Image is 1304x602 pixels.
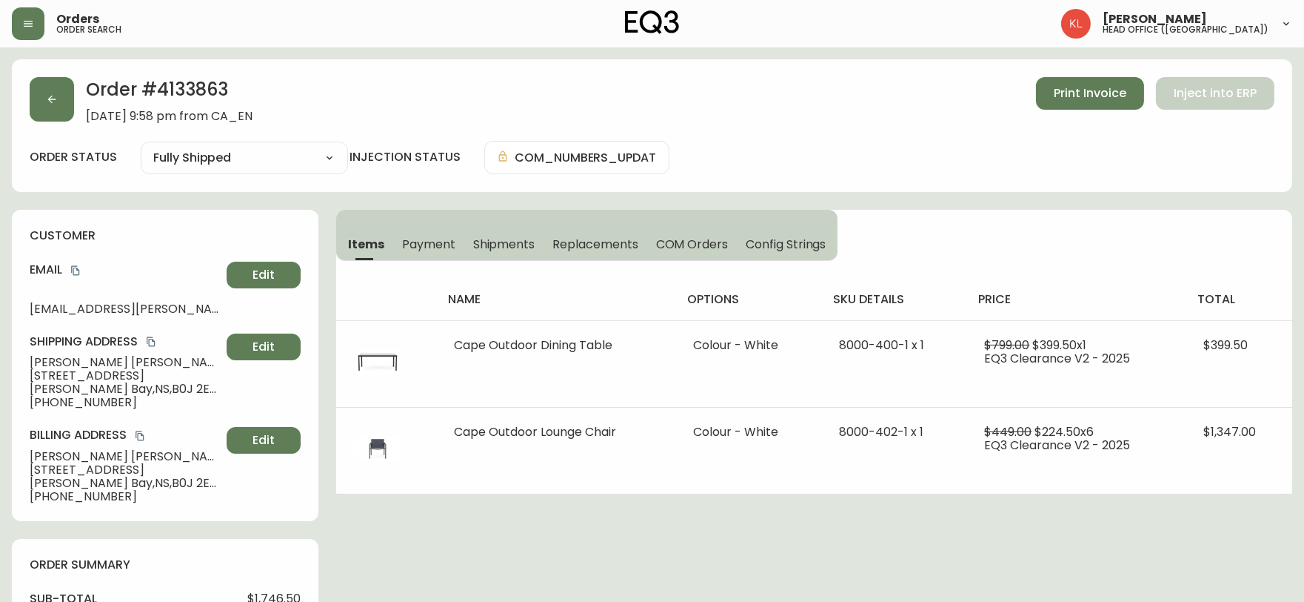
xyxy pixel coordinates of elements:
img: 2c0c8aa7421344cf0398c7f872b772b5 [1061,9,1091,39]
button: Edit [227,427,301,454]
span: Cape Outdoor Lounge Chair [454,423,616,440]
h4: Shipping Address [30,334,221,350]
button: copy [68,263,83,278]
button: copy [133,429,147,443]
button: Edit [227,262,301,288]
label: order status [30,149,117,165]
span: EQ3 Clearance V2 - 2025 [984,350,1130,367]
span: Payment [402,236,455,252]
h4: Billing Address [30,427,221,443]
span: $799.00 [984,337,1029,354]
span: $399.50 [1203,337,1248,354]
h4: name [448,291,663,308]
span: $399.50 x 1 [1032,337,1086,354]
span: [PERSON_NAME] [1103,13,1207,25]
span: Shipments [473,236,535,252]
h4: total [1197,291,1280,308]
span: 8000-400-1 x 1 [839,337,924,354]
h4: customer [30,228,301,244]
h4: sku details [833,291,955,308]
h4: Email [30,262,221,278]
span: Cape Outdoor Dining Table [454,337,612,354]
h4: order summary [30,557,301,573]
span: Edit [253,267,275,283]
li: Colour - White [693,339,803,352]
h4: price [978,291,1174,308]
span: Orders [56,13,99,25]
button: copy [144,334,158,349]
span: Edit [253,339,275,355]
span: $449.00 [984,423,1032,440]
h5: head office ([GEOGRAPHIC_DATA]) [1103,25,1268,34]
span: [DATE] 9:58 pm from CA_EN [86,110,253,123]
span: Items [348,236,384,252]
h2: Order # 4133863 [86,77,253,110]
span: COM Orders [656,236,729,252]
span: [PHONE_NUMBER] [30,490,221,503]
button: Edit [227,334,301,360]
img: logo [625,10,680,34]
h4: options [687,291,809,308]
span: $1,347.00 [1203,423,1256,440]
h4: injection status [350,149,461,165]
span: [EMAIL_ADDRESS][PERSON_NAME][DOMAIN_NAME] [30,302,221,316]
span: $224.50 x 6 [1034,423,1094,440]
button: Print Invoice [1036,77,1144,110]
span: [STREET_ADDRESS] [30,369,221,383]
span: Replacements [552,236,638,252]
img: 8000-400-MC-400-1-cl1dvkwmr1pfr0134h4u10f9l.jpg [354,339,401,386]
span: Config Strings [746,236,826,252]
span: Edit [253,432,275,449]
span: [PERSON_NAME] [PERSON_NAME] [30,450,221,463]
h5: order search [56,25,121,34]
span: [PHONE_NUMBER] [30,396,221,409]
span: [PERSON_NAME] Bay , NS , B0J 2E0 , CA [30,477,221,490]
span: EQ3 Clearance V2 - 2025 [984,437,1130,454]
span: 8000-402-1 x 1 [839,423,923,440]
span: Print Invoice [1054,85,1126,102]
span: [PERSON_NAME] Bay , NS , B0J 2E0 , CA [30,383,221,396]
img: 8000-402-MC-400-1-cl1e49zy713xe0142rq3qwuos.jpg [354,426,401,473]
span: [PERSON_NAME] [PERSON_NAME] [30,356,221,369]
li: Colour - White [693,426,803,439]
span: [STREET_ADDRESS] [30,463,221,477]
